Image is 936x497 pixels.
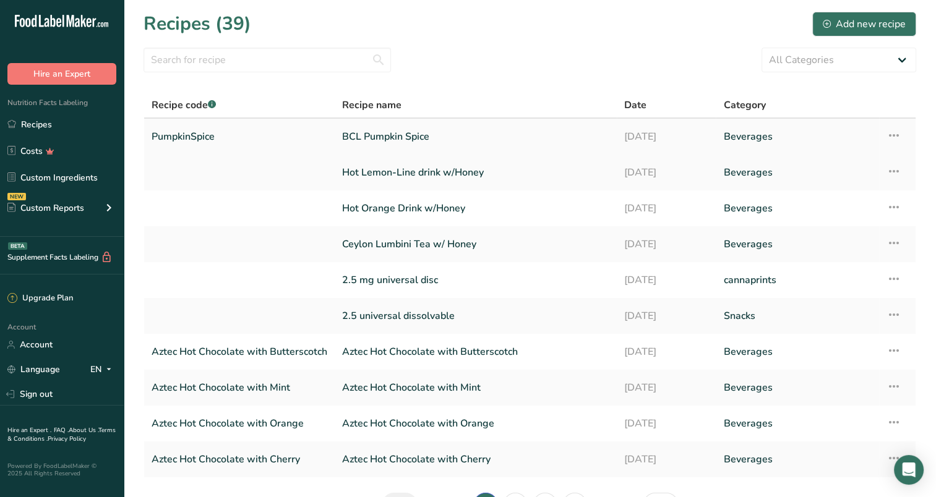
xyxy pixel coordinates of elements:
span: Date [624,98,646,113]
a: [DATE] [624,267,709,293]
a: Ceylon Lumbini Tea w/ Honey [342,231,609,257]
a: [DATE] [624,195,709,221]
a: Aztec Hot Chocolate with Butterscotch [152,339,327,365]
a: Terms & Conditions . [7,426,116,443]
a: 2.5 mg universal disc [342,267,609,293]
input: Search for recipe [144,48,391,72]
a: 2.5 universal dissolvable [342,303,609,329]
a: Aztec Hot Chocolate with Butterscotch [342,339,609,365]
a: Beverages [723,195,872,221]
a: About Us . [69,426,98,435]
a: Aztec Hot Chocolate with Orange [152,410,327,436]
a: Beverages [723,375,872,401]
a: PumpkinSpice [152,124,327,150]
a: Aztec Hot Chocolate with Mint [342,375,609,401]
div: Powered By FoodLabelMaker © 2025 All Rights Reserved [7,462,116,477]
div: Add new recipe [823,17,906,32]
a: Beverages [723,339,872,365]
a: cannaprints [723,267,872,293]
a: Hire an Expert . [7,426,51,435]
a: Beverages [723,159,872,185]
a: Aztec Hot Chocolate with Orange [342,410,609,436]
a: [DATE] [624,446,709,472]
button: Add new recipe [812,12,916,36]
a: [DATE] [624,231,709,257]
div: NEW [7,193,26,200]
a: [DATE] [624,375,709,401]
a: [DATE] [624,410,709,436]
a: Language [7,359,60,380]
a: Aztec Hot Chocolate with Cherry [342,446,609,472]
a: Aztec Hot Chocolate with Mint [152,375,327,401]
div: Custom Reports [7,202,84,215]
a: Beverages [723,410,872,436]
a: [DATE] [624,159,709,185]
a: Beverages [723,446,872,472]
a: Hot Lemon-Line drink w/Honey [342,159,609,185]
div: BETA [8,242,27,250]
div: Open Intercom Messenger [894,455,924,485]
span: Recipe code [152,98,216,112]
span: Category [723,98,765,113]
a: [DATE] [624,124,709,150]
a: Beverages [723,231,872,257]
a: Hot Orange Drink w/Honey [342,195,609,221]
a: Beverages [723,124,872,150]
a: BCL Pumpkin Spice [342,124,609,150]
a: Aztec Hot Chocolate with Cherry [152,446,327,472]
a: [DATE] [624,339,709,365]
a: Snacks [723,303,872,329]
button: Hire an Expert [7,63,116,85]
a: Privacy Policy [48,435,86,443]
a: FAQ . [54,426,69,435]
span: Recipe name [342,98,401,113]
h1: Recipes (39) [144,10,251,38]
div: Upgrade Plan [7,292,73,305]
a: [DATE] [624,303,709,329]
div: EN [90,362,116,377]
